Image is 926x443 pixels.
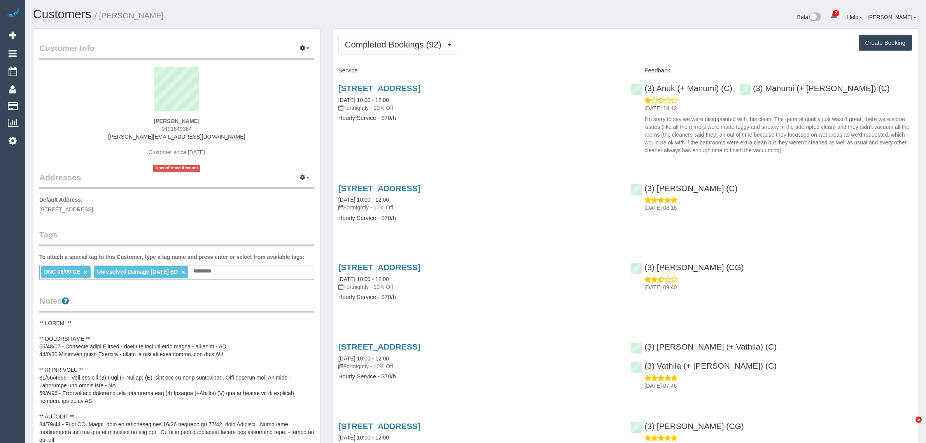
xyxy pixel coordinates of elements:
[338,84,420,93] a: [STREET_ADDRESS]
[338,204,620,211] p: Fortnightly - 10% Off
[644,382,912,390] p: [DATE] 07:46
[338,215,620,221] h4: Hourly Service - $70/h
[631,184,737,193] a: (3) [PERSON_NAME] (C)
[338,342,420,351] a: [STREET_ADDRESS]
[868,14,916,20] a: [PERSON_NAME]
[338,283,620,291] p: Fortnightly - 10% Off
[644,283,912,291] p: [DATE] 09:40
[338,422,420,431] a: [STREET_ADDRESS]
[84,269,87,276] a: ×
[338,115,620,121] h4: Hourly Service - $70/h
[97,269,178,275] span: Unresolved Damage [DATE] ED
[39,229,314,246] legend: Tags
[739,84,890,93] a: (3) Manumi (+ [PERSON_NAME]) (C)
[833,10,839,16] span: 2
[338,184,420,193] a: [STREET_ADDRESS]
[859,35,912,51] button: Create Booking
[154,118,200,124] strong: [PERSON_NAME]
[826,8,842,25] a: 2
[631,67,912,74] h4: Feedback
[149,149,205,155] span: Customer since [DATE]
[734,86,735,92] span: ,
[338,276,389,282] a: [DATE] 10:00 - 12:00
[338,67,620,74] h4: Service
[33,7,91,21] a: Customers
[39,295,314,313] legend: Notes
[631,361,777,370] a: (3) Vathila (+ [PERSON_NAME]) (C)
[631,342,777,351] a: (3) [PERSON_NAME] (+ Vathila) (C)
[338,434,389,441] a: [DATE] 10:00 - 12:00
[338,355,389,362] a: [DATE] 10:00 - 12:00
[108,134,245,140] a: [PERSON_NAME][EMAIL_ADDRESS][DOMAIN_NAME]
[44,269,80,275] span: DNC 06/09 CE
[644,104,912,112] p: [DATE] 14:12
[95,11,164,20] small: / [PERSON_NAME]
[5,8,20,19] img: Automaid Logo
[338,104,620,112] p: Fortnightly - 10% Off
[338,263,420,272] a: [STREET_ADDRESS]
[338,197,389,203] a: [DATE] 10:00 - 12:00
[915,417,922,423] span: 5
[631,263,744,272] a: (3) [PERSON_NAME] (CG)
[644,115,912,154] p: I’m sorry to say we were disappointed with this clean. The general quality just wasn’t great, the...
[338,35,458,54] button: Completed Bookings (92)
[847,14,862,20] a: Help
[631,422,744,431] a: (3) [PERSON_NAME] (CG)
[345,40,445,49] span: Completed Bookings (92)
[39,206,93,213] span: [STREET_ADDRESS]
[39,42,314,60] legend: Customer Info
[181,269,185,276] a: ×
[644,204,912,212] p: [DATE] 08:16
[39,253,305,261] label: To attach a special tag to this Customer, type a tag name and press enter or select from availabl...
[338,294,620,301] h4: Hourly Service - $70/h
[900,417,918,435] iframe: Intercom live chat
[338,97,389,103] a: [DATE] 10:00 - 12:00
[338,362,620,370] p: Fortnightly - 10% Off
[778,345,780,351] span: ,
[338,373,620,380] h4: Hourly Service - $70/h
[153,165,200,171] span: Unconfirmed Account
[161,126,192,132] span: 0491649384
[797,14,821,20] a: Beta
[39,196,83,204] label: Default Address:
[808,12,821,23] img: New interface
[631,84,732,93] a: (3) Anuk (+ Manumi) (C)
